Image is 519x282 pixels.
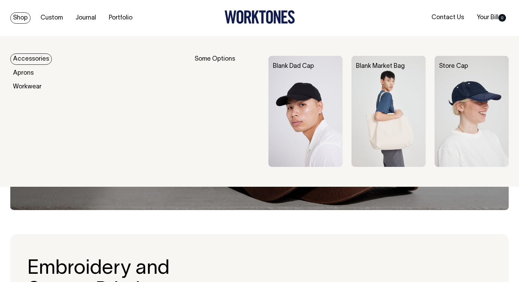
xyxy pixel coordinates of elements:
a: Workwear [10,81,44,93]
img: Store Cap [435,56,509,167]
span: 0 [498,14,506,22]
a: Your Bill0 [474,12,509,23]
img: Blank Market Bag [351,56,426,167]
a: Custom [38,12,66,24]
a: Blank Market Bag [356,63,405,69]
a: Aprons [10,68,36,79]
a: Contact Us [429,12,467,23]
a: Store Cap [439,63,468,69]
a: Journal [73,12,99,24]
a: Shop [10,12,31,24]
img: Blank Dad Cap [268,56,343,167]
a: Portfolio [106,12,135,24]
a: Blank Dad Cap [273,63,314,69]
div: Some Options [195,56,259,167]
a: Accessories [10,53,52,65]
